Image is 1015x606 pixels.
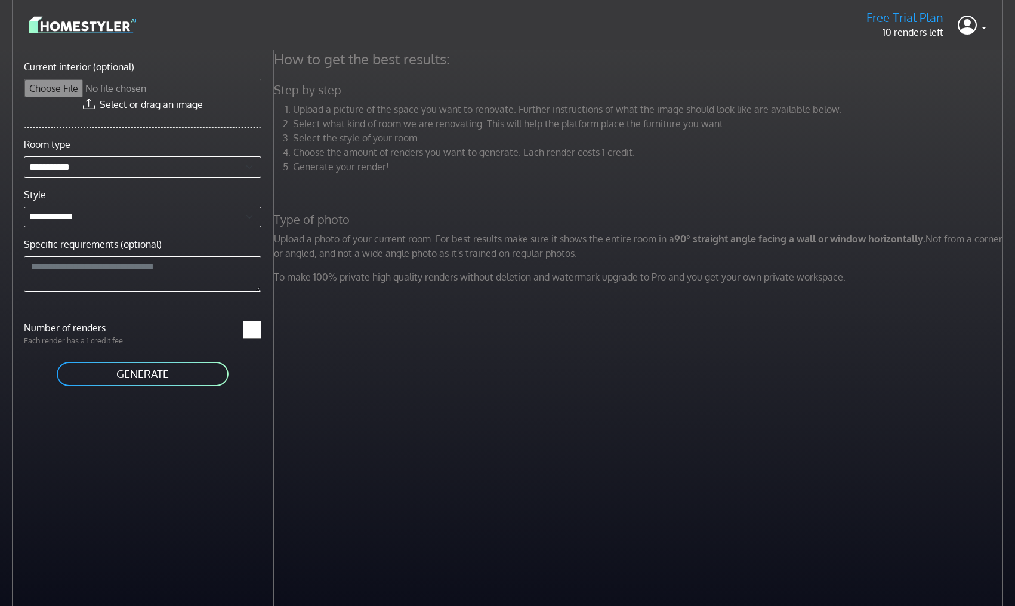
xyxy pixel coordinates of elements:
img: logo-3de290ba35641baa71223ecac5eacb59cb85b4c7fdf211dc9aaecaaee71ea2f8.svg [29,14,136,35]
h5: Free Trial Plan [866,10,943,25]
li: Upload a picture of the space you want to renovate. Further instructions of what the image should... [293,102,1006,116]
li: Select the style of your room. [293,131,1006,145]
label: Style [24,187,46,202]
label: Specific requirements (optional) [24,237,162,251]
button: GENERATE [55,361,230,387]
h5: Type of photo [267,212,1013,227]
strong: 90° straight angle facing a wall or window horizontally. [674,233,925,245]
li: Generate your render! [293,159,1006,174]
h5: Step by step [267,82,1013,97]
h4: How to get the best results: [267,50,1013,68]
label: Room type [24,137,70,152]
p: 10 renders left [866,25,943,39]
p: Each render has a 1 credit fee [17,335,143,346]
li: Select what kind of room we are renovating. This will help the platform place the furniture you w... [293,116,1006,131]
p: To make 100% private high quality renders without deletion and watermark upgrade to Pro and you g... [267,270,1013,284]
p: Upload a photo of your current room. For best results make sure it shows the entire room in a Not... [267,232,1013,260]
label: Number of renders [17,321,143,335]
li: Choose the amount of renders you want to generate. Each render costs 1 credit. [293,145,1006,159]
label: Current interior (optional) [24,60,134,74]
